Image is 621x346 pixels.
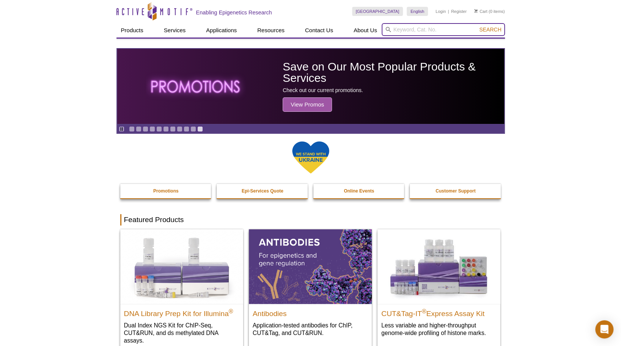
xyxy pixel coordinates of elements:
[120,229,243,304] img: DNA Library Prep Kit for Illumina
[451,9,467,14] a: Register
[382,23,505,36] input: Keyword, Cat. No.
[163,126,169,132] a: Go to slide 6
[249,229,372,304] img: All Antibodies
[217,184,308,198] a: Epi-Services Quote
[201,23,241,38] a: Applications
[117,49,504,124] article: Save on Our Most Popular Products & Services
[124,321,239,344] p: Dual Index NGS Kit for ChIP-Seq, CUT&RUN, and ds methylated DNA assays.
[117,49,504,124] a: The word promotions written in all caps with a glowing effect Save on Our Most Popular Products &...
[479,27,501,33] span: Search
[143,126,148,132] a: Go to slide 3
[190,126,196,132] a: Go to slide 10
[474,9,487,14] a: Cart
[349,23,382,38] a: About Us
[283,97,332,112] span: View Promos
[377,229,500,344] a: CUT&Tag-IT® Express Assay Kit CUT&Tag-IT®Express Assay Kit Less variable and higher-throughput ge...
[448,7,449,16] li: |
[249,229,372,344] a: All Antibodies Antibodies Application-tested antibodies for ChIP, CUT&Tag, and CUT&RUN.
[136,126,141,132] a: Go to slide 2
[435,9,446,14] a: Login
[253,23,289,38] a: Resources
[381,321,497,337] p: Less variable and higher-throughput genome-wide profiling of histone marks​.
[184,126,189,132] a: Go to slide 9
[352,7,403,16] a: [GEOGRAPHIC_DATA]
[196,9,272,16] h2: Enabling Epigenetics Research
[313,184,405,198] a: Online Events
[377,229,500,304] img: CUT&Tag-IT® Express Assay Kit
[410,184,502,198] a: Customer Support
[381,306,497,318] h2: CUT&Tag-IT Express Assay Kit
[129,126,135,132] a: Go to slide 1
[149,126,155,132] a: Go to slide 4
[407,7,428,16] a: English
[116,23,148,38] a: Products
[242,188,283,194] strong: Epi-Services Quote
[170,126,176,132] a: Go to slide 7
[146,67,246,106] img: The word promotions written in all caps with a glowing effect
[177,126,182,132] a: Go to slide 8
[159,23,190,38] a: Services
[435,188,475,194] strong: Customer Support
[124,306,239,318] h2: DNA Library Prep Kit for Illumina
[292,141,330,174] img: We Stand With Ukraine
[119,126,124,132] a: Toggle autoplay
[229,308,233,314] sup: ®
[253,321,368,337] p: Application-tested antibodies for ChIP, CUT&Tag, and CUT&RUN.
[120,184,212,198] a: Promotions
[153,188,179,194] strong: Promotions
[156,126,162,132] a: Go to slide 5
[422,308,426,314] sup: ®
[300,23,338,38] a: Contact Us
[283,87,500,94] p: Check out our current promotions.
[253,306,368,318] h2: Antibodies
[477,26,503,33] button: Search
[344,188,374,194] strong: Online Events
[595,320,613,338] div: Open Intercom Messenger
[283,61,500,84] h2: Save on Our Most Popular Products & Services
[120,214,501,225] h2: Featured Products
[197,126,203,132] a: Go to slide 11
[474,9,478,13] img: Your Cart
[474,7,505,16] li: (0 items)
